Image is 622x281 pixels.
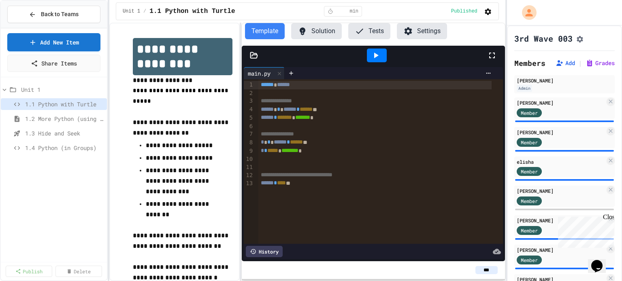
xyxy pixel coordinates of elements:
div: 2 [244,89,254,97]
button: Assignment Settings [576,34,584,43]
span: 1.1 Python with Turtle [25,100,104,108]
button: Grades [586,59,615,67]
iframe: chat widget [555,213,614,248]
h1: 3rd Wave 003 [514,33,573,44]
div: main.py [244,67,285,79]
div: 13 [244,180,254,188]
button: Template [245,23,285,39]
a: Add New Item [7,33,100,51]
span: 1.2 More Python (using Turtle) [25,114,104,123]
div: History [246,246,283,257]
h2: Members [514,57,545,69]
span: Back to Teams [41,10,79,19]
div: [PERSON_NAME] [517,187,605,194]
div: 9 [244,147,254,156]
div: [PERSON_NAME] [517,77,612,84]
a: Share Items [7,55,100,72]
div: 8 [244,139,254,147]
span: Member [521,168,538,175]
div: 6 [244,123,254,131]
a: Delete [55,266,102,277]
div: My Account [513,3,539,22]
div: 11 [244,163,254,171]
span: Member [521,197,538,205]
div: [PERSON_NAME] [517,129,605,136]
div: [PERSON_NAME] [517,246,605,254]
div: Admin [517,85,532,92]
iframe: chat widget [588,249,614,273]
span: Unit 1 [21,85,104,94]
div: elisha [517,158,605,165]
span: Unit 1 [123,8,140,15]
div: 1 [244,81,254,89]
button: Settings [397,23,447,39]
span: | [578,58,582,68]
div: Content is published and visible to students [451,8,481,15]
span: Member [521,139,538,146]
button: Back to Teams [7,6,100,23]
span: min [349,8,358,15]
button: Solution [291,23,342,39]
div: 5 [244,114,254,123]
div: [PERSON_NAME] [517,99,605,106]
a: Publish [6,266,52,277]
span: 1.3 Hide and Seek [25,129,104,137]
span: 1.4 Python (in Groups) [25,144,104,152]
span: Member [521,109,538,116]
button: Tests [348,23,390,39]
span: / [143,8,146,15]
div: Chat with us now!Close [3,3,56,51]
div: 10 [244,155,254,163]
div: main.py [244,69,275,78]
span: Published [451,8,477,15]
div: [PERSON_NAME] [517,217,605,224]
span: Member [521,227,538,234]
div: 7 [244,130,254,139]
div: 3 [244,97,254,106]
button: Add [556,59,575,67]
div: 4 [244,106,254,114]
div: 12 [244,171,254,180]
span: 1.1 Python with Turtle [149,6,235,16]
span: Member [521,256,538,264]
